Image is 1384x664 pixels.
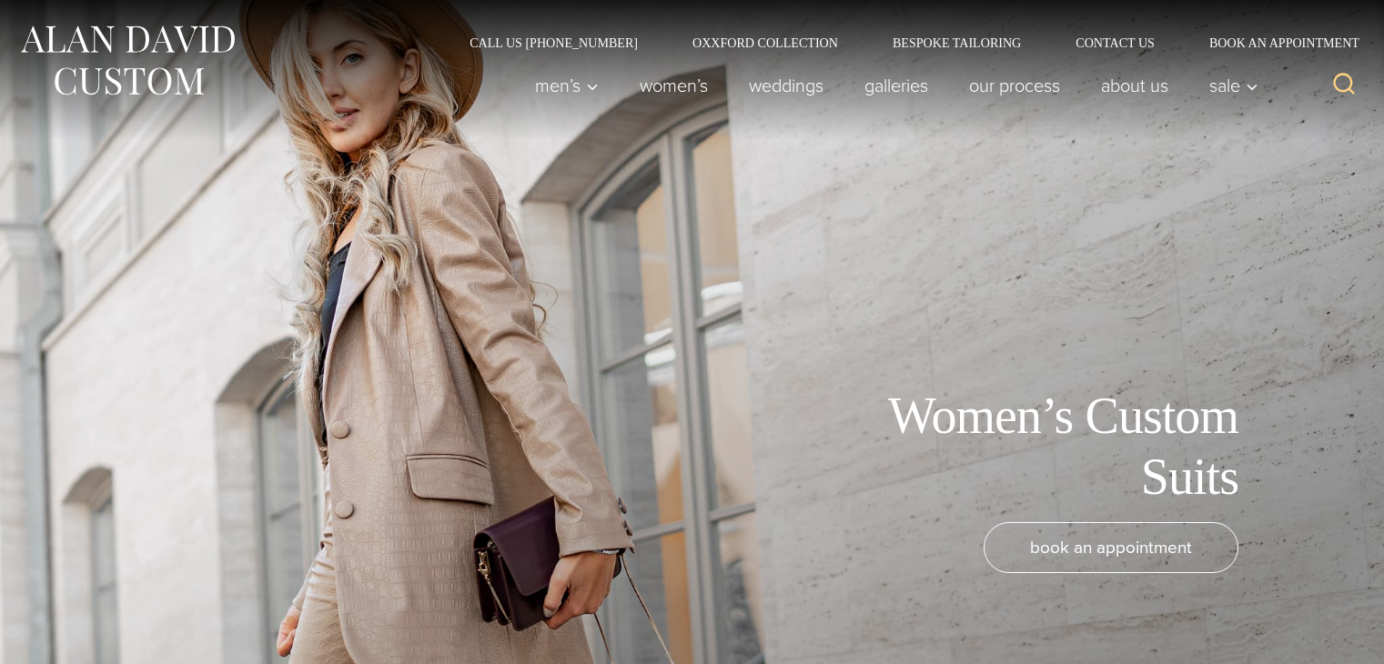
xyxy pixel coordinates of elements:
[1048,36,1182,49] a: Contact Us
[535,76,599,95] span: Men’s
[1182,36,1366,49] a: Book an Appointment
[1209,76,1258,95] span: Sale
[442,36,1366,49] nav: Secondary Navigation
[865,36,1048,49] a: Bespoke Tailoring
[18,20,237,101] img: Alan David Custom
[1268,609,1366,655] iframe: Opens a widget where you can chat to one of our agents
[515,67,1268,104] nav: Primary Navigation
[620,67,729,104] a: Women’s
[1322,64,1366,107] button: View Search Form
[844,67,949,104] a: Galleries
[984,522,1238,573] a: book an appointment
[1081,67,1189,104] a: About Us
[442,36,665,49] a: Call Us [PHONE_NUMBER]
[1030,534,1192,560] span: book an appointment
[829,386,1238,508] h1: Women’s Custom Suits
[665,36,865,49] a: Oxxford Collection
[949,67,1081,104] a: Our Process
[729,67,844,104] a: weddings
